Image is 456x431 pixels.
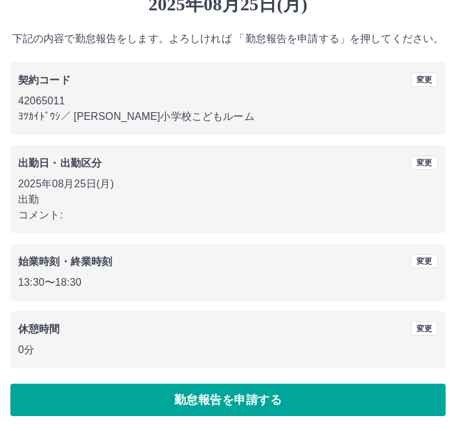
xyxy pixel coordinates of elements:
[18,192,438,207] p: 出勤
[18,342,438,358] p: 0分
[18,75,71,86] b: 契約コード
[18,207,438,223] p: コメント:
[411,156,438,170] button: 変更
[18,256,112,267] b: 始業時刻・終業時刻
[10,384,446,416] button: 勤怠報告を申請する
[411,73,438,87] button: 変更
[411,321,438,336] button: 変更
[18,176,438,192] p: 2025年08月25日(月)
[18,323,60,334] b: 休憩時間
[18,109,438,124] p: ﾖﾂｶｲﾄﾞｳｼ ／ [PERSON_NAME]小学校こどもルーム
[10,31,446,47] p: 下記の内容で勤怠報告をします。よろしければ 「勤怠報告を申請する」を押してください。
[18,157,102,169] b: 出勤日・出勤区分
[18,275,438,290] p: 13:30 〜 18:30
[18,93,438,109] p: 42065011
[411,254,438,268] button: 変更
